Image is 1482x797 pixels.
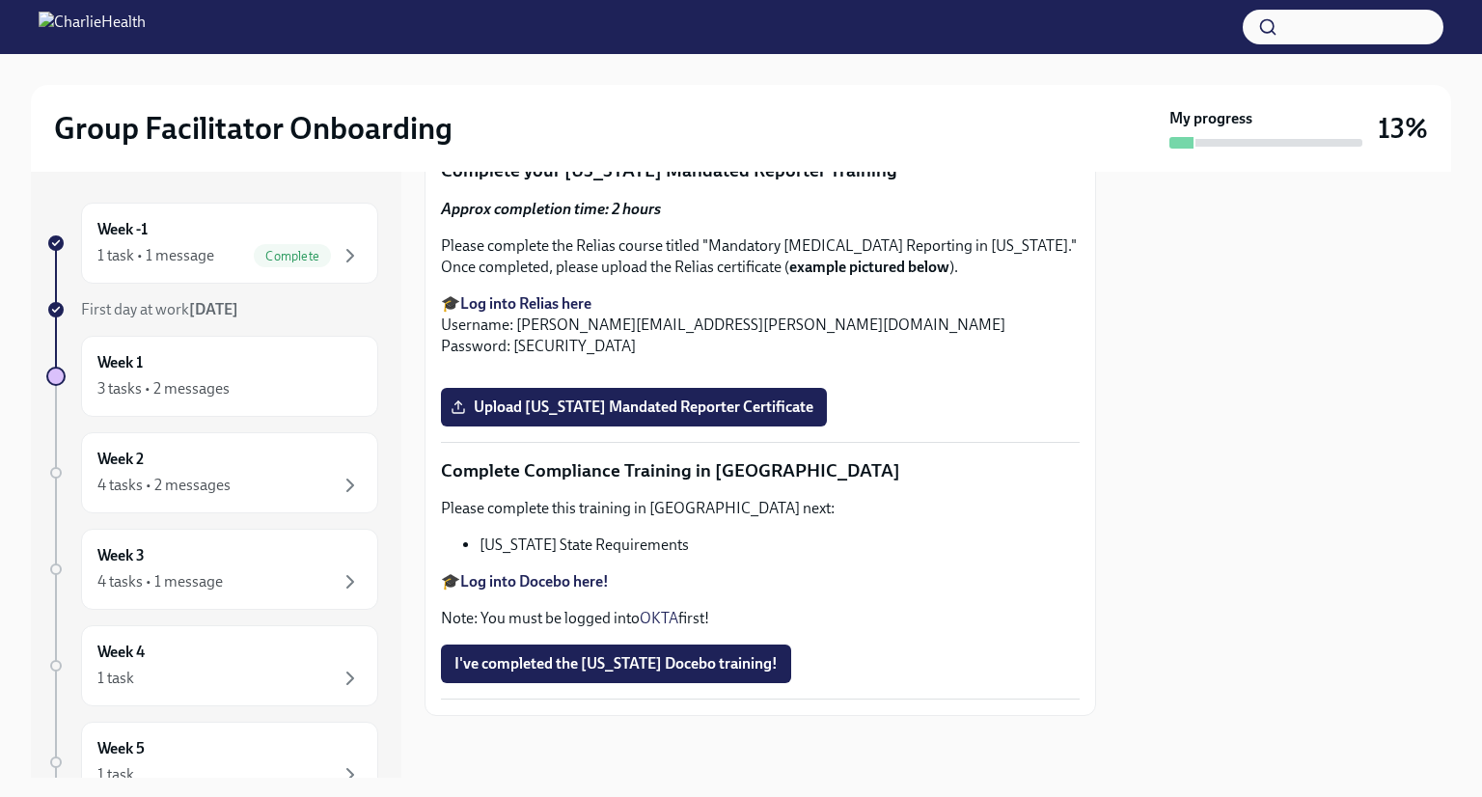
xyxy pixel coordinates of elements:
[441,498,1080,519] p: Please complete this training in [GEOGRAPHIC_DATA] next:
[97,545,145,566] h6: Week 3
[97,571,223,592] div: 4 tasks • 1 message
[97,642,145,663] h6: Week 4
[480,535,1080,556] li: [US_STATE] State Requirements
[460,294,591,313] a: Log into Relias here
[54,109,453,148] h2: Group Facilitator Onboarding
[254,249,331,263] span: Complete
[97,475,231,496] div: 4 tasks • 2 messages
[97,219,148,240] h6: Week -1
[640,609,678,627] a: OKTA
[46,336,378,417] a: Week 13 tasks • 2 messages
[460,572,609,591] a: Log into Docebo here!
[441,571,1080,592] p: 🎓
[46,299,378,320] a: First day at work[DATE]
[454,398,813,417] span: Upload [US_STATE] Mandated Reporter Certificate
[97,449,144,470] h6: Week 2
[441,645,791,683] button: I've completed the [US_STATE] Docebo training!
[441,458,1080,483] p: Complete Compliance Training in [GEOGRAPHIC_DATA]
[454,654,778,673] span: I've completed the [US_STATE] Docebo training!
[441,608,1080,629] p: Note: You must be logged into first!
[1169,108,1252,129] strong: My progress
[46,529,378,610] a: Week 34 tasks • 1 message
[97,668,134,689] div: 1 task
[189,300,238,318] strong: [DATE]
[789,258,949,276] strong: example pictured below
[441,293,1080,357] p: 🎓 Username: [PERSON_NAME][EMAIL_ADDRESS][PERSON_NAME][DOMAIN_NAME] Password: [SECURITY_DATA]
[39,12,146,42] img: CharlieHealth
[81,300,238,318] span: First day at work
[97,378,230,399] div: 3 tasks • 2 messages
[97,352,143,373] h6: Week 1
[1378,111,1428,146] h3: 13%
[441,200,661,218] strong: Approx completion time: 2 hours
[46,203,378,284] a: Week -11 task • 1 messageComplete
[441,388,827,426] label: Upload [US_STATE] Mandated Reporter Certificate
[97,764,134,785] div: 1 task
[97,245,214,266] div: 1 task • 1 message
[46,432,378,513] a: Week 24 tasks • 2 messages
[441,235,1080,278] p: Please complete the Relias course titled "Mandatory [MEDICAL_DATA] Reporting in [US_STATE]." Once...
[97,738,145,759] h6: Week 5
[46,625,378,706] a: Week 41 task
